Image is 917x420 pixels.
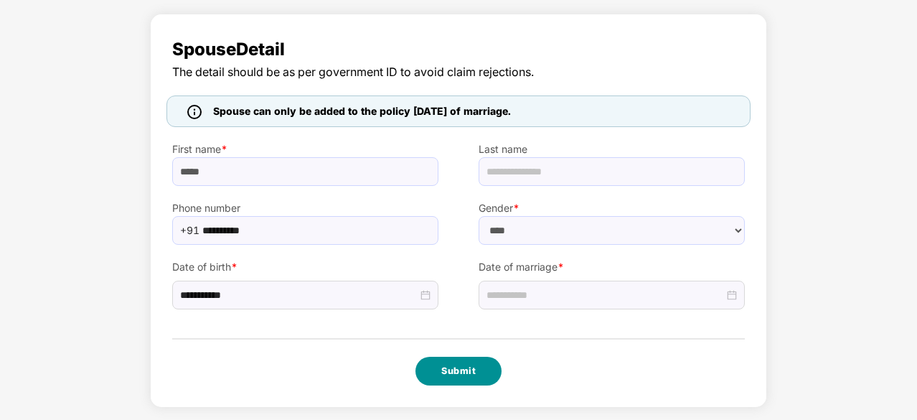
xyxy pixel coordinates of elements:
[479,259,745,275] label: Date of marriage
[479,141,745,157] label: Last name
[180,220,199,241] span: +91
[172,259,438,275] label: Date of birth
[172,200,438,216] label: Phone number
[479,200,745,216] label: Gender
[213,103,511,119] span: Spouse can only be added to the policy [DATE] of marriage.
[172,63,745,81] span: The detail should be as per government ID to avoid claim rejections.
[172,36,745,63] span: Spouse Detail
[187,105,202,119] img: icon
[172,141,438,157] label: First name
[415,357,502,386] button: Submit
